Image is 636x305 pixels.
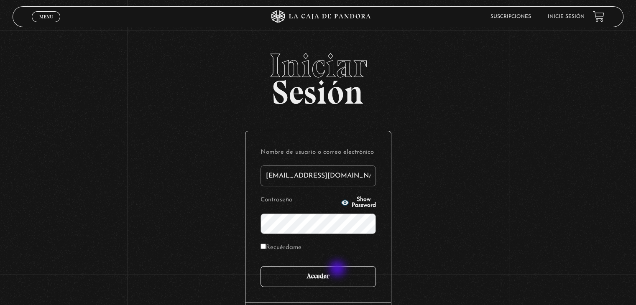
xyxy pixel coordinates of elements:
span: Iniciar [13,49,623,82]
input: Acceder [261,266,376,287]
input: Recuérdame [261,244,266,249]
button: Show Password [341,197,376,208]
h2: Sesión [13,49,623,102]
a: Inicie sesión [548,14,585,19]
label: Recuérdame [261,241,301,254]
span: Menu [39,14,53,19]
a: View your shopping cart [593,11,604,22]
span: Show Password [352,197,376,208]
label: Contraseña [261,194,338,207]
a: Suscripciones [490,14,531,19]
span: Cerrar [36,21,56,27]
label: Nombre de usuario o correo electrónico [261,146,376,159]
